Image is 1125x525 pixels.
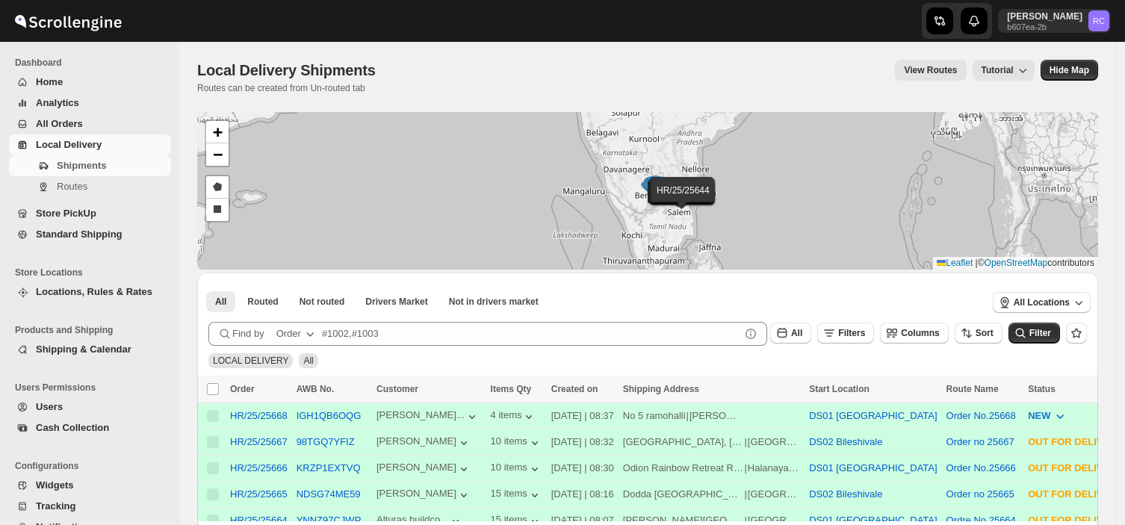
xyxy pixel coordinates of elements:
[197,62,376,78] span: Local Delivery Shipments
[322,322,740,346] input: #1002,#1003
[36,139,102,150] span: Local Delivery
[1007,22,1082,31] p: b607ea-2b
[491,435,542,450] div: 10 items
[809,436,882,447] button: DS02 Bileshivale
[642,178,665,195] img: Marker
[880,323,948,344] button: Columns
[12,2,124,40] img: ScrollEngine
[213,122,223,141] span: +
[291,291,354,312] button: Unrouted
[1014,296,1070,308] span: All Locations
[36,208,96,219] span: Store PickUp
[376,488,471,503] div: [PERSON_NAME]
[645,179,667,196] img: Marker
[247,296,278,308] span: Routed
[36,229,123,240] span: Standard Shipping
[623,487,744,502] div: Dodda [GEOGRAPHIC_DATA], [GEOGRAPHIC_DATA]
[946,436,1014,447] button: Order no 25667
[365,296,427,308] span: Drivers Market
[645,178,667,194] img: Marker
[982,65,1014,75] span: Tutorial
[623,435,800,450] div: |
[809,410,937,421] button: DS01 [GEOGRAPHIC_DATA]
[9,93,171,114] button: Analytics
[1050,64,1089,76] span: Hide Map
[297,410,362,421] button: IGH1QB6OQG
[206,291,235,312] button: All
[623,461,800,476] div: |
[297,384,335,394] span: AWB No.
[1007,10,1082,22] p: [PERSON_NAME]
[36,344,131,355] span: Shipping & Calendar
[491,488,542,503] button: 15 items
[36,118,83,129] span: All Orders
[993,292,1091,313] button: All Locations
[36,286,152,297] span: Locations, Rules & Rates
[491,409,537,424] div: 4 items
[303,355,313,366] span: All
[644,181,666,197] img: Marker
[551,408,614,423] div: [DATE] | 08:37
[551,487,614,502] div: [DATE] | 08:16
[9,417,171,438] button: Cash Collection
[215,296,226,308] span: All
[376,409,465,420] div: [PERSON_NAME]...
[817,323,874,344] button: Filters
[230,462,288,473] button: HR/25/25666
[748,461,800,476] div: Halanayakanahalli
[1028,436,1123,447] span: OUT FOR DELIVERY
[15,324,172,336] span: Products and Shipping
[230,384,255,394] span: Order
[9,114,171,134] button: All Orders
[356,291,436,312] button: Claimable
[206,176,229,199] a: Draw a polygon
[15,460,172,472] span: Configurations
[809,462,937,473] button: DS01 [GEOGRAPHIC_DATA]
[946,410,1016,421] button: Order No.25668
[36,97,79,108] span: Analytics
[36,500,75,512] span: Tracking
[623,408,800,423] div: |
[748,435,800,450] div: [GEOGRAPHIC_DATA]
[838,328,865,338] span: Filters
[230,436,288,447] button: HR/25/25667
[1093,16,1105,25] text: RC
[791,328,802,338] span: All
[267,322,326,346] button: Order
[551,461,614,476] div: [DATE] | 08:30
[15,382,172,394] span: Users Permissions
[644,178,666,195] img: Marker
[9,496,171,517] button: Tracking
[1019,404,1076,428] button: NEW
[623,408,686,423] div: No 5 ramohalli
[297,488,361,500] button: NDSG74ME59
[376,462,471,476] button: [PERSON_NAME]
[937,258,973,268] a: Leaflet
[36,479,73,491] span: Widgets
[643,179,666,196] img: Marker
[491,462,542,476] button: 10 items
[643,178,666,195] img: Marker
[206,143,229,166] a: Zoom out
[9,282,171,302] button: Locations, Rules & Rates
[232,326,264,341] span: Find by
[206,121,229,143] a: Zoom in
[1028,384,1056,394] span: Status
[551,435,614,450] div: [DATE] | 08:32
[9,155,171,176] button: Shipments
[946,488,1014,500] button: Order no 25665
[973,60,1035,81] button: Tutorial
[238,291,287,312] button: Routed
[1041,60,1098,81] button: Map action label
[230,410,288,421] button: HR/25/25668
[1008,323,1060,344] button: Filter
[15,267,172,279] span: Store Locations
[645,177,667,193] img: Marker
[9,176,171,197] button: Routes
[1028,462,1123,473] span: OUT FOR DELIVERY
